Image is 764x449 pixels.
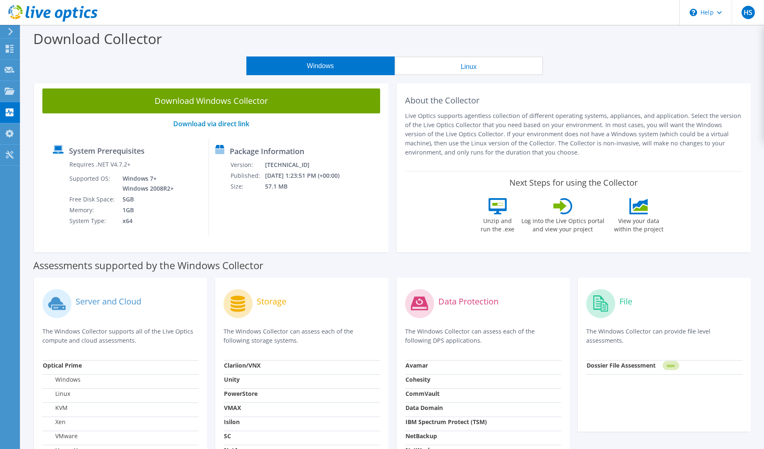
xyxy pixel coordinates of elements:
[587,361,656,369] strong: Dossier File Assessment
[43,390,70,398] label: Linux
[246,56,395,75] button: Windows
[230,170,265,181] td: Published:
[224,418,240,426] strong: Isilon
[230,147,304,155] label: Package Information
[405,96,743,106] h2: About the Collector
[224,432,231,440] strong: SC
[586,327,742,345] p: The Windows Collector can provide file level assessments.
[42,88,380,113] a: Download Windows Collector
[224,361,260,369] strong: Clariion/VNX
[224,375,240,383] strong: Unity
[69,216,116,226] td: System Type:
[224,390,258,397] strong: PowerStore
[69,147,145,155] label: System Prerequisites
[230,181,265,192] td: Size:
[479,214,517,233] label: Unzip and run the .exe
[42,327,199,345] p: The Windows Collector supports all of the Live Optics compute and cloud assessments.
[405,361,428,369] strong: Avamar
[405,327,561,345] p: The Windows Collector can assess each of the following DPS applications.
[116,216,175,226] td: x64
[438,297,499,306] label: Data Protection
[33,261,263,270] label: Assessments supported by the Windows Collector
[666,363,675,368] tspan: NEW!
[69,194,116,205] td: Free Disk Space:
[116,194,175,205] td: 5GB
[224,327,380,345] p: The Windows Collector can assess each of the following storage systems.
[33,29,162,48] label: Download Collector
[509,178,638,188] label: Next Steps for using the Collector
[43,418,66,426] label: Xen
[405,404,443,412] strong: Data Domain
[76,297,141,306] label: Server and Cloud
[405,111,743,157] p: Live Optics supports agentless collection of different operating systems, appliances, and applica...
[405,418,487,426] strong: IBM Spectrum Protect (TSM)
[395,56,543,75] button: Linux
[265,159,351,170] td: [TECHNICAL_ID]
[230,159,265,170] td: Version:
[224,404,241,412] strong: VMAX
[265,170,351,181] td: [DATE] 1:23:51 PM (+00:00)
[43,361,82,369] strong: Optical Prime
[405,390,440,397] strong: CommVault
[257,297,286,306] label: Storage
[742,6,755,19] span: HS
[405,432,437,440] strong: NetBackup
[690,9,697,16] svg: \n
[43,404,68,412] label: KVM
[265,181,351,192] td: 57.1 MB
[521,214,605,233] label: Log into the Live Optics portal and view your project
[405,375,430,383] strong: Cohesity
[173,119,249,128] a: Download via direct link
[43,375,81,384] label: Windows
[43,432,78,440] label: VMware
[69,205,116,216] td: Memory:
[609,214,669,233] label: View your data within the project
[116,173,175,194] td: Windows 7+ Windows 2008R2+
[69,160,130,169] label: Requires .NET V4.7.2+
[619,297,632,306] label: File
[69,173,116,194] td: Supported OS:
[116,205,175,216] td: 1GB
